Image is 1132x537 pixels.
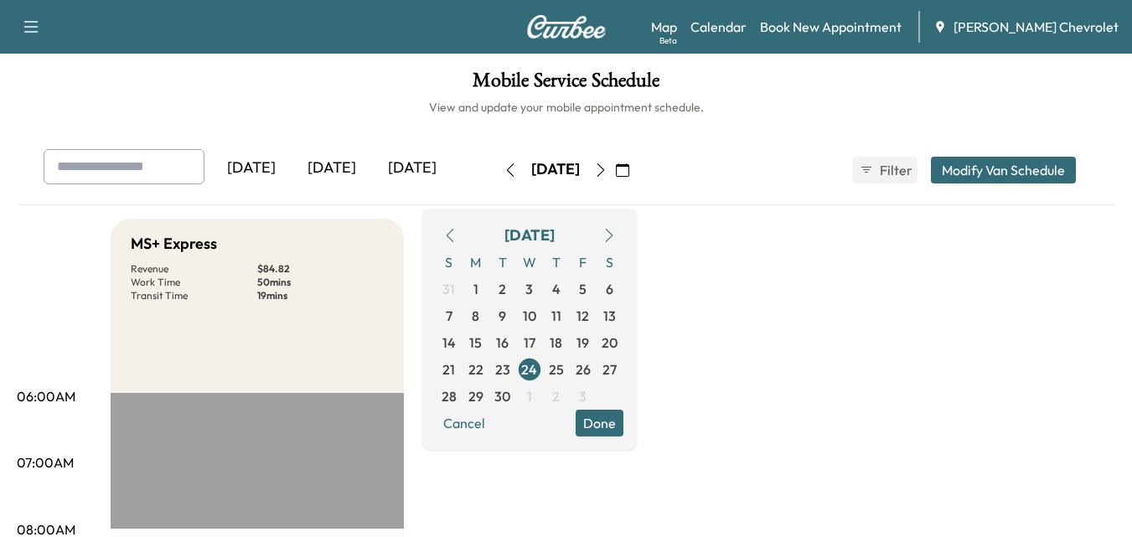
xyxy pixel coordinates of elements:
span: 21 [442,359,455,380]
h6: View and update your mobile appointment schedule. [17,99,1115,116]
span: 12 [576,306,589,326]
div: Beta [659,34,677,47]
span: 4 [552,279,561,299]
span: 14 [442,333,456,353]
a: Calendar [690,17,747,37]
h5: MS+ Express [131,232,217,256]
span: 22 [468,359,483,380]
span: 28 [442,386,457,406]
span: 5 [579,279,587,299]
p: Work Time [131,276,257,289]
span: 10 [523,306,536,326]
span: 3 [579,386,587,406]
span: 11 [551,306,561,326]
span: 18 [550,333,562,353]
span: 13 [603,306,616,326]
span: 19 [576,333,589,353]
button: Done [576,410,623,436]
div: [DATE] [504,224,555,247]
span: 1 [473,279,478,299]
span: Filter [880,160,910,180]
a: MapBeta [651,17,677,37]
span: 26 [576,359,591,380]
span: 1 [527,386,532,406]
p: $ 84.82 [257,262,384,276]
p: Transit Time [131,289,257,302]
span: 2 [552,386,560,406]
button: Cancel [436,410,493,436]
p: 06:00AM [17,386,75,406]
span: 16 [496,333,509,353]
button: Filter [852,157,917,183]
span: M [463,249,489,276]
span: [PERSON_NAME] Chevrolet [954,17,1119,37]
span: 30 [494,386,510,406]
div: [DATE] [531,159,580,180]
span: 9 [499,306,506,326]
span: 6 [606,279,613,299]
span: 15 [469,333,482,353]
span: 8 [472,306,479,326]
span: 29 [468,386,483,406]
p: 07:00AM [17,452,74,472]
span: 2 [499,279,506,299]
p: Revenue [131,262,257,276]
span: W [516,249,543,276]
span: 24 [521,359,537,380]
span: 17 [524,333,535,353]
img: Curbee Logo [526,15,607,39]
span: F [570,249,597,276]
div: [DATE] [211,149,292,188]
span: T [543,249,570,276]
span: 23 [495,359,510,380]
span: 31 [442,279,455,299]
span: T [489,249,516,276]
div: [DATE] [292,149,372,188]
div: [DATE] [372,149,452,188]
span: S [597,249,623,276]
p: 50 mins [257,276,384,289]
a: Book New Appointment [760,17,902,37]
h1: Mobile Service Schedule [17,70,1115,99]
span: 3 [525,279,533,299]
span: 7 [446,306,452,326]
p: 19 mins [257,289,384,302]
span: 25 [549,359,564,380]
span: 20 [602,333,618,353]
span: 27 [602,359,617,380]
button: Modify Van Schedule [931,157,1076,183]
span: S [436,249,463,276]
